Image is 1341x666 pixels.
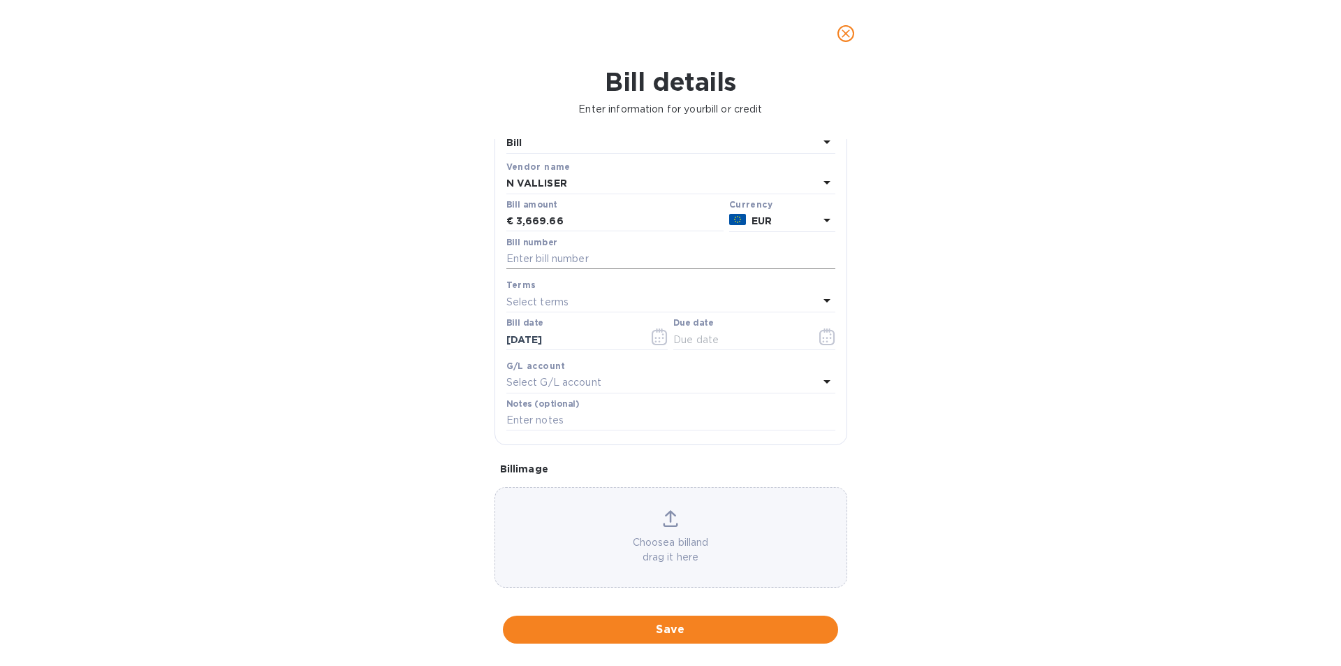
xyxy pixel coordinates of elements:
[506,410,835,431] input: Enter notes
[506,178,567,189] b: N VALLISER
[506,361,566,371] b: G/L account
[506,319,543,328] label: Bill date
[11,102,1330,117] p: Enter information for your bill or credit
[516,211,724,232] input: € Enter bill amount
[673,319,713,328] label: Due date
[495,535,847,565] p: Choose a bill and drag it here
[506,375,601,390] p: Select G/L account
[506,238,557,247] label: Bill number
[729,199,772,210] b: Currency
[503,616,838,644] button: Save
[752,215,772,226] b: EUR
[506,295,569,310] p: Select terms
[506,249,835,270] input: Enter bill number
[514,621,827,638] span: Save
[506,400,580,408] label: Notes (optional)
[506,201,557,209] label: Bill amount
[506,329,638,350] input: Select date
[506,161,571,172] b: Vendor name
[11,67,1330,96] h1: Bill details
[506,211,516,232] div: €
[506,280,536,290] b: Terms
[500,462,842,476] p: Bill image
[673,329,805,350] input: Due date
[506,137,522,148] b: Bill
[829,17,863,50] button: close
